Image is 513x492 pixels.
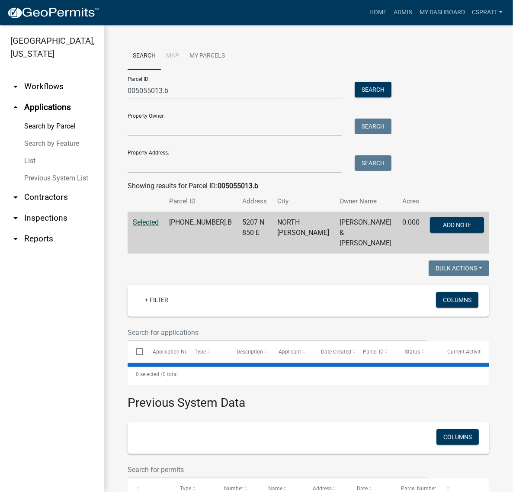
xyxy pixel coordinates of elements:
[355,82,391,97] button: Search
[405,349,420,355] span: Status
[436,429,479,445] button: Columns
[363,349,384,355] span: Parcel ID
[10,213,21,223] i: arrow_drop_down
[237,212,272,254] td: 5207 N 850 E
[355,119,391,134] button: Search
[237,191,272,212] th: Address
[321,349,351,355] span: Date Created
[366,4,390,21] a: Home
[144,341,186,362] datatable-header-cell: Application Number
[128,363,489,385] div: 0 total
[439,341,481,362] datatable-header-cell: Current Activity
[313,486,332,492] span: Address
[447,349,483,355] span: Current Activity
[416,4,468,21] a: My Dashboard
[269,486,283,492] span: Name
[153,349,200,355] span: Application Number
[272,212,334,254] td: NORTH [PERSON_NAME]
[334,212,397,254] td: [PERSON_NAME] & [PERSON_NAME]
[128,461,427,479] input: Search for permits
[128,324,427,341] input: Search for applications
[164,191,237,212] th: Parcel ID
[138,292,175,308] a: + Filter
[279,349,301,355] span: Applicant
[355,341,397,362] datatable-header-cell: Parcel ID
[195,349,206,355] span: Type
[237,349,263,355] span: Description
[429,260,489,276] button: Bulk Actions
[136,371,163,377] span: 0 selected /
[430,217,484,233] button: Add Note
[186,341,228,362] datatable-header-cell: Type
[128,385,489,412] h3: Previous System Data
[442,222,471,228] span: Add Note
[355,155,391,171] button: Search
[218,182,258,190] strong: 005055013.b
[357,486,368,492] span: Date
[128,42,161,70] a: Search
[10,81,21,92] i: arrow_drop_down
[401,486,436,492] span: Parcel Number
[10,234,21,244] i: arrow_drop_down
[272,191,334,212] th: City
[10,192,21,203] i: arrow_drop_down
[180,486,191,492] span: Type
[128,341,144,362] datatable-header-cell: Select
[468,4,506,21] a: cspratt
[224,486,243,492] span: Number
[164,212,237,254] td: [PHONE_NUMBER].B
[334,191,397,212] th: Owner Name
[128,181,489,191] div: Showing results for Parcel ID:
[184,42,230,70] a: My Parcels
[436,292,478,308] button: Columns
[10,102,21,113] i: arrow_drop_up
[270,341,312,362] datatable-header-cell: Applicant
[397,191,425,212] th: Acres
[397,212,425,254] td: 0.000
[390,4,416,21] a: Admin
[313,341,355,362] datatable-header-cell: Date Created
[228,341,270,362] datatable-header-cell: Description
[133,218,159,226] a: Selected
[397,341,439,362] datatable-header-cell: Status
